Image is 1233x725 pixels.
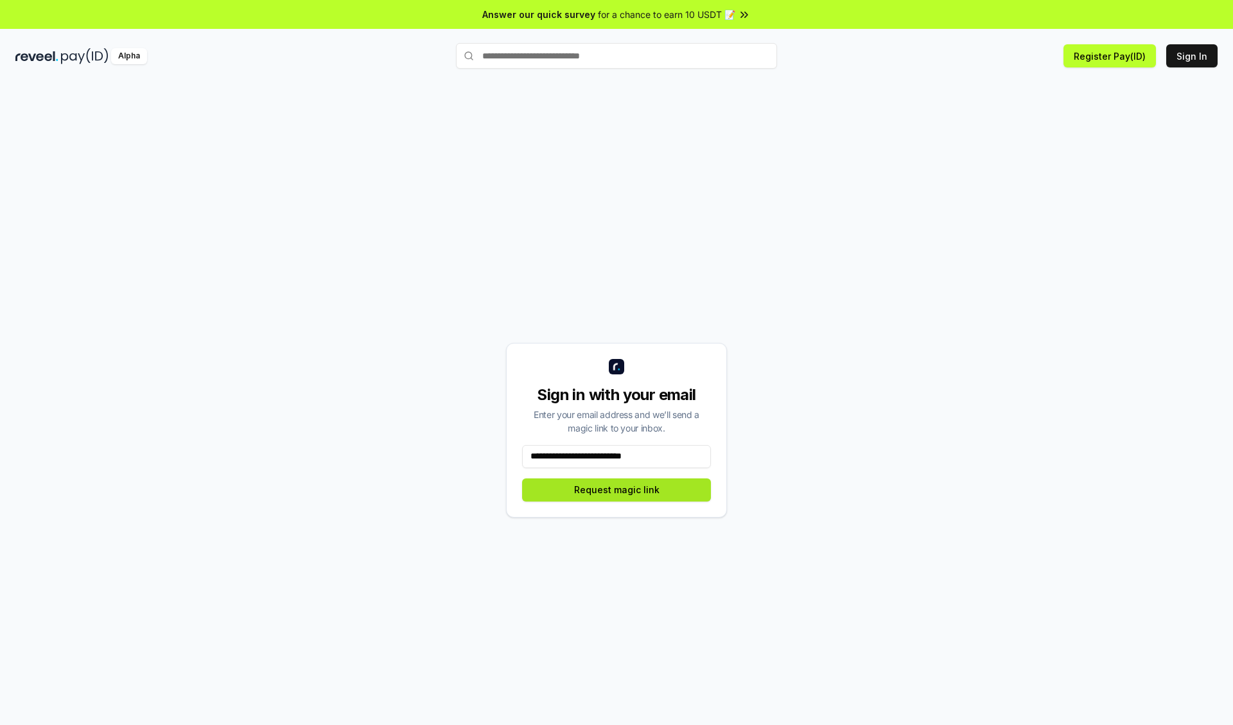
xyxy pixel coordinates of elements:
span: for a chance to earn 10 USDT 📝 [598,8,735,21]
div: Enter your email address and we’ll send a magic link to your inbox. [522,408,711,435]
button: Register Pay(ID) [1063,44,1156,67]
img: pay_id [61,48,109,64]
img: reveel_dark [15,48,58,64]
span: Answer our quick survey [482,8,595,21]
div: Sign in with your email [522,385,711,405]
div: Alpha [111,48,147,64]
button: Sign In [1166,44,1218,67]
img: logo_small [609,359,624,374]
button: Request magic link [522,478,711,502]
